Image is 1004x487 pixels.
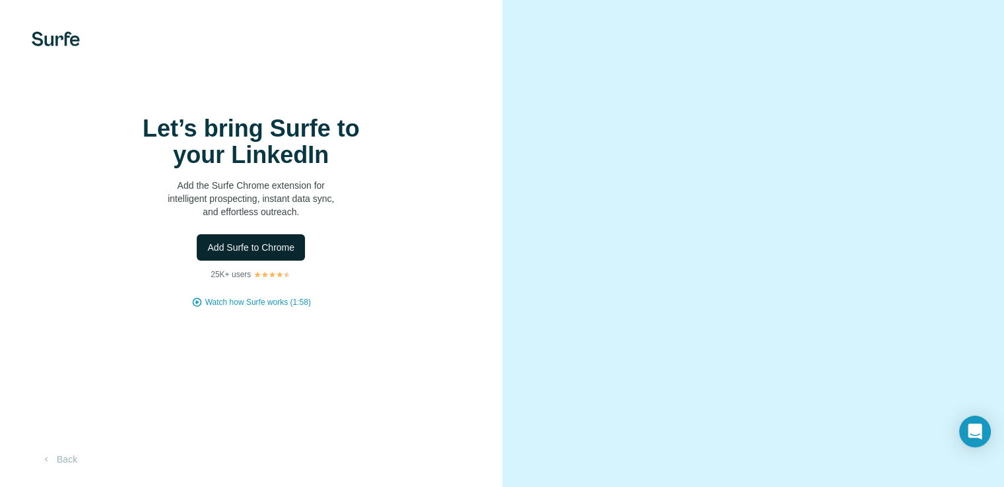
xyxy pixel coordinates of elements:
[32,32,80,46] img: Surfe's logo
[205,296,311,308] button: Watch how Surfe works (1:58)
[211,269,251,280] p: 25K+ users
[253,271,291,278] img: Rating Stars
[207,241,294,254] span: Add Surfe to Chrome
[119,115,383,168] h1: Let’s bring Surfe to your LinkedIn
[32,447,86,471] button: Back
[197,234,305,261] button: Add Surfe to Chrome
[959,416,991,447] div: Open Intercom Messenger
[119,179,383,218] p: Add the Surfe Chrome extension for intelligent prospecting, instant data sync, and effortless out...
